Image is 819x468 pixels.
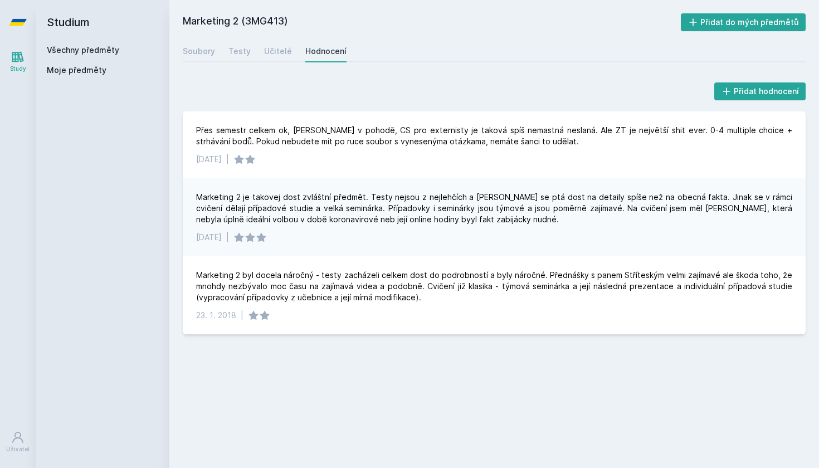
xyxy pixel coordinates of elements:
[305,40,347,62] a: Hodnocení
[2,425,33,459] a: Uživatel
[305,46,347,57] div: Hodnocení
[196,310,236,321] div: 23. 1. 2018
[196,232,222,243] div: [DATE]
[228,40,251,62] a: Testy
[226,154,229,165] div: |
[10,65,26,73] div: Study
[183,46,215,57] div: Soubory
[228,46,251,57] div: Testy
[681,13,806,31] button: Přidat do mých předmětů
[196,154,222,165] div: [DATE]
[196,270,792,303] div: Marketing 2 byl docela náročný - testy zacházeli celkem dost do podrobností a byly náročné. Předn...
[226,232,229,243] div: |
[2,45,33,79] a: Study
[264,46,292,57] div: Učitelé
[714,82,806,100] button: Přidat hodnocení
[196,192,792,225] div: Marketing 2 je takovej dost zvláštní předmět. Testy nejsou z nejlehčích a [PERSON_NAME] se ptá do...
[264,40,292,62] a: Učitelé
[183,13,681,31] h2: Marketing 2 (3MG413)
[47,45,119,55] a: Všechny předměty
[183,40,215,62] a: Soubory
[241,310,243,321] div: |
[196,125,792,147] div: Přes semestr celkem ok, [PERSON_NAME] v pohodě, CS pro externisty je taková spíš nemastná neslaná...
[47,65,106,76] span: Moje předměty
[6,445,30,454] div: Uživatel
